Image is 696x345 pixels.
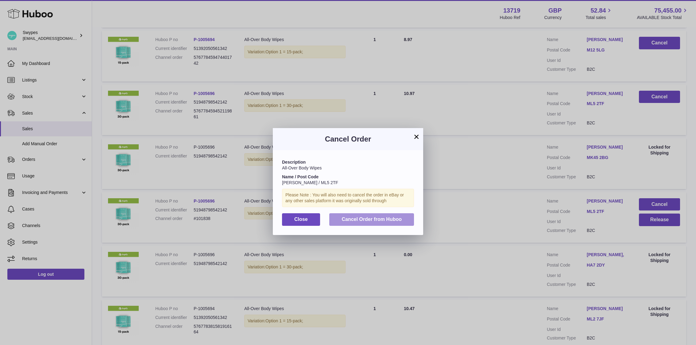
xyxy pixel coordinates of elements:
[413,133,420,140] button: ×
[282,189,414,207] div: Please Note : You will also need to cancel the order in eBay or any other sales platform it was o...
[282,165,322,170] span: All-Over Body Wipes
[282,160,306,165] strong: Description
[282,213,320,226] button: Close
[294,217,308,222] span: Close
[329,213,414,226] button: Cancel Order from Huboo
[282,134,414,144] h3: Cancel Order
[342,217,402,222] span: Cancel Order from Huboo
[282,174,319,179] strong: Name / Post Code
[282,180,338,185] span: [PERSON_NAME] / ML5 2TF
